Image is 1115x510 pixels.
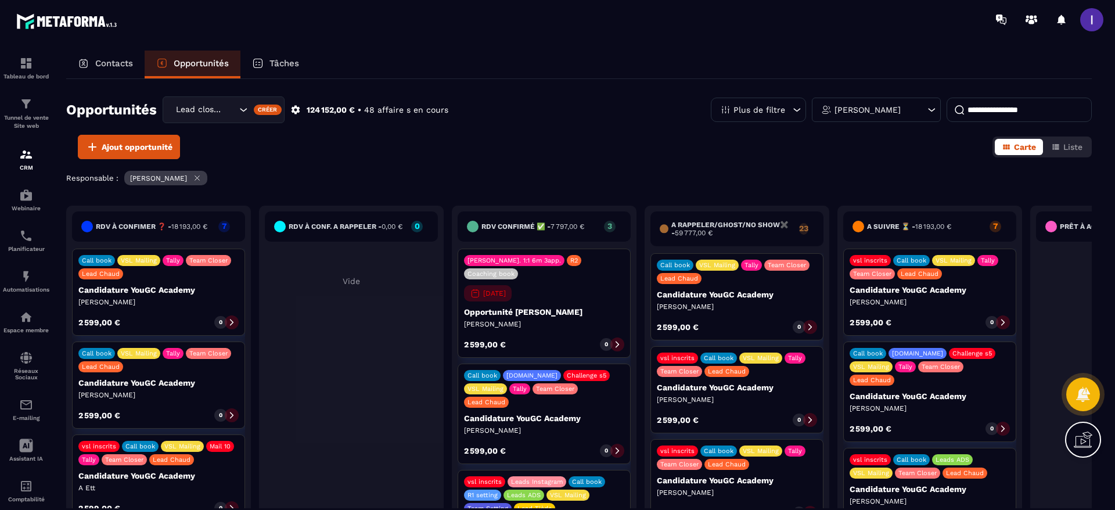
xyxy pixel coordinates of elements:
a: social-networksocial-networkRéseaux Sociaux [3,342,49,389]
img: social-network [19,351,33,365]
div: Créer [254,105,282,115]
p: 0 [797,323,801,331]
p: Lead Chaud [82,363,120,371]
p: Tâches [269,58,299,69]
p: 2 599,00 € [657,416,699,424]
p: Leads Instagram [511,478,563,486]
p: Leads ADS [507,491,541,499]
p: Coaching book [467,270,515,278]
p: Call book [572,478,602,486]
p: VSL Mailing [467,385,503,393]
p: 2 599,00 € [464,447,506,455]
h6: RDV à conf. A RAPPELER - [289,222,402,231]
p: 7 [990,222,1001,230]
p: Tally [788,354,802,362]
p: VSL Mailing [853,469,889,477]
span: Ajout opportunité [102,141,172,153]
p: VSL Mailing [743,354,779,362]
p: 3 [604,222,616,230]
p: Vide [265,276,438,286]
p: 0 [605,447,608,455]
p: • [358,105,361,116]
p: Mail 10 [210,443,231,450]
span: Liste [1063,142,1082,152]
p: [PERSON_NAME] [464,319,624,329]
p: Candidature YouGC Academy [78,378,239,387]
h2: Opportunités [66,98,157,121]
p: Tally [166,350,180,357]
p: vsl inscrits [660,447,695,455]
p: Lead Chaud [153,456,190,464]
p: 7 [218,222,230,230]
p: [PERSON_NAME] [657,302,817,311]
p: Leads ADS [936,456,969,464]
button: Liste [1044,139,1089,155]
p: 2 599,00 € [850,425,891,433]
p: Opportunité [PERSON_NAME] [464,307,624,317]
p: [PERSON_NAME]. 1:1 6m 3app. [467,257,561,264]
button: Carte [995,139,1043,155]
a: formationformationTunnel de vente Site web [3,88,49,139]
p: [PERSON_NAME] [657,488,817,497]
span: Lead closing [173,103,225,116]
span: 59 777,00 € [675,229,713,237]
a: Opportunités [145,51,240,78]
img: accountant [19,479,33,493]
p: 0 [219,318,222,326]
p: [PERSON_NAME] [78,390,239,400]
h6: RDV à confimer ❓ - [96,222,207,231]
h6: A SUIVRE ⏳ - [867,222,951,231]
p: 2 599,00 € [78,411,120,419]
p: Call book [467,372,497,379]
p: CRM [3,164,49,171]
p: Candidature YouGC Academy [850,484,1010,494]
p: VSL Mailing [550,491,586,499]
p: [PERSON_NAME] [78,297,239,307]
p: Tally [82,456,96,464]
p: Tally [513,385,527,393]
p: E-mailing [3,415,49,421]
p: Challenge s5 [567,372,606,379]
p: Candidature YouGC Academy [464,414,624,423]
p: Candidature YouGC Academy [78,285,239,294]
p: [DATE] [483,289,506,297]
p: 0 [605,340,608,349]
p: Candidature YouGC Academy [657,290,817,299]
p: Assistant IA [3,455,49,462]
a: Assistant IA [3,430,49,471]
a: automationsautomationsAutomatisations [3,261,49,301]
p: Candidature YouGC Academy [850,285,1010,294]
a: automationsautomationsEspace membre [3,301,49,342]
a: Tâches [240,51,311,78]
p: A Ett [78,483,239,493]
img: email [19,398,33,412]
p: 0 [411,222,423,230]
p: Team Closer [189,257,228,264]
a: formationformationTableau de bord [3,48,49,88]
img: formation [19,148,33,161]
span: 18 193,00 € [171,222,207,231]
p: Tunnel de vente Site web [3,114,49,130]
p: 0 [990,425,994,433]
p: Contacts [95,58,133,69]
a: emailemailE-mailing [3,389,49,430]
p: Call book [125,443,155,450]
p: VSL Mailing [699,261,735,269]
p: [PERSON_NAME] [464,426,624,435]
p: Team Closer [660,461,699,468]
a: Contacts [66,51,145,78]
p: [DOMAIN_NAME] [892,350,943,357]
p: 0 [219,411,222,419]
p: Team Closer [768,261,806,269]
img: formation [19,97,33,111]
p: Lead Chaud [467,398,505,406]
p: Lead Chaud [901,270,938,278]
p: Call book [660,261,690,269]
p: 2 599,00 € [850,318,891,326]
img: formation [19,56,33,70]
p: vsl inscrits [82,443,116,450]
span: 18 193,00 € [915,222,951,231]
p: Lead Chaud [660,275,698,282]
p: Call book [704,447,733,455]
p: Comptabilité [3,496,49,502]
